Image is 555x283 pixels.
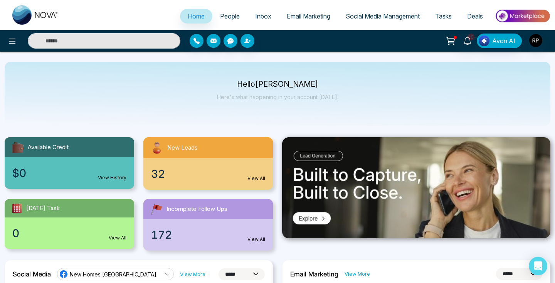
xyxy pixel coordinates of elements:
p: Here's what happening in your account [DATE]. [217,94,338,100]
a: People [212,9,247,24]
a: View More [180,271,205,278]
img: . [282,137,550,238]
a: Email Marketing [279,9,338,24]
h2: Email Marketing [290,270,338,278]
span: Home [188,12,205,20]
span: Incomplete Follow Ups [166,205,227,214]
img: availableCredit.svg [11,140,25,154]
div: Open Intercom Messenger [529,257,547,275]
a: View More [345,270,370,278]
a: 10+ [458,34,477,47]
span: Tasks [435,12,452,20]
img: todayTask.svg [11,202,23,214]
a: View All [247,236,265,243]
span: Avon AI [492,36,515,45]
span: New Leads [167,143,198,152]
img: User Avatar [529,34,542,47]
span: New Homes [GEOGRAPHIC_DATA] [70,271,156,278]
p: Hello [PERSON_NAME] [217,81,338,88]
a: Home [180,9,212,24]
h2: Social Media [13,270,51,278]
span: People [220,12,240,20]
a: View All [247,175,265,182]
img: Nova CRM Logo [12,5,59,25]
span: 32 [151,166,165,182]
img: Market-place.gif [494,7,550,25]
span: Inbox [255,12,271,20]
a: New Leads32View All [139,137,277,190]
a: Inbox [247,9,279,24]
span: Email Marketing [287,12,330,20]
span: 0 [12,225,19,241]
img: newLeads.svg [150,140,164,155]
a: Incomplete Follow Ups172View All [139,199,277,251]
span: Available Credit [28,143,69,152]
a: Social Media Management [338,9,427,24]
a: Deals [459,9,491,24]
span: Social Media Management [346,12,420,20]
span: 172 [151,227,172,243]
span: $0 [12,165,26,181]
span: Deals [467,12,483,20]
a: Tasks [427,9,459,24]
span: [DATE] Task [26,204,60,213]
a: View All [109,234,126,241]
span: 10+ [468,34,474,40]
img: Lead Flow [479,35,489,46]
img: followUps.svg [150,202,163,216]
a: View History [98,174,126,181]
button: Avon AI [477,34,522,48]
